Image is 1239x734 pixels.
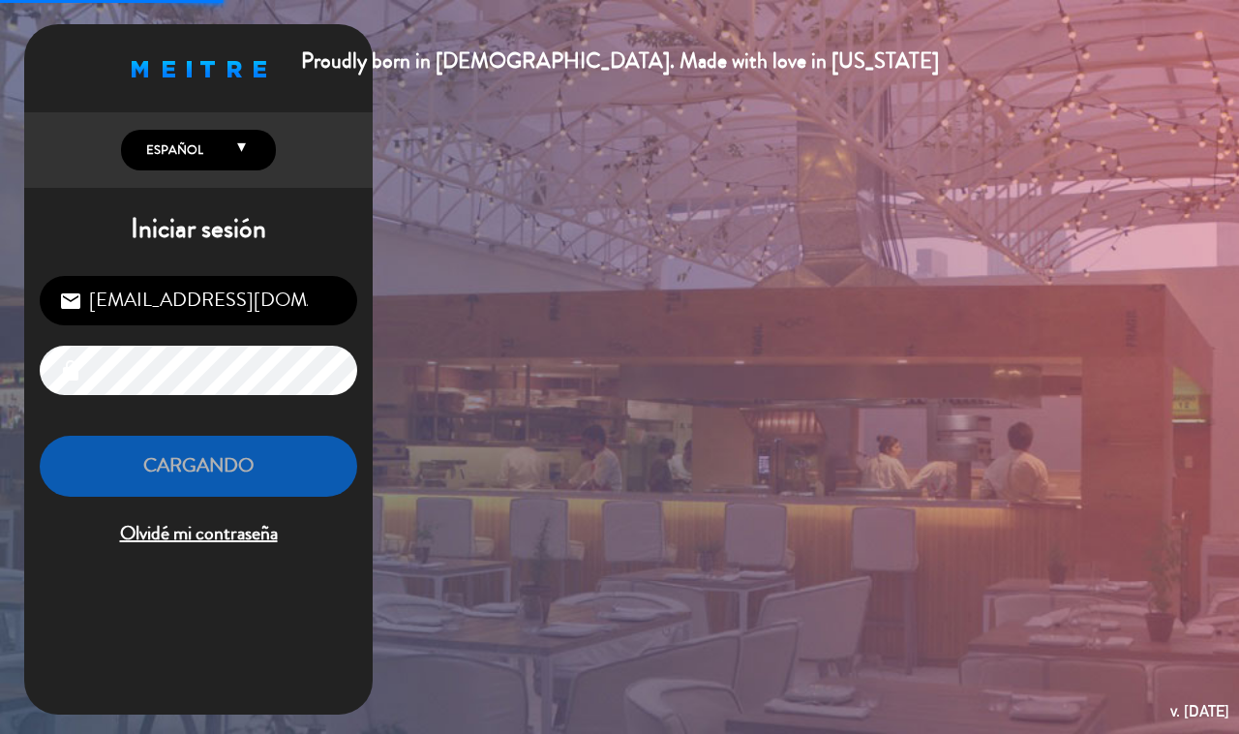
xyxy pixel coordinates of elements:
h1: Iniciar sesión [24,213,373,246]
i: lock [59,359,82,382]
span: Olvidé mi contraseña [40,518,357,550]
div: v. [DATE] [1170,698,1229,724]
input: Correo Electrónico [40,276,357,325]
button: Cargando [40,436,357,497]
span: Español [141,140,203,160]
i: email [59,290,82,313]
